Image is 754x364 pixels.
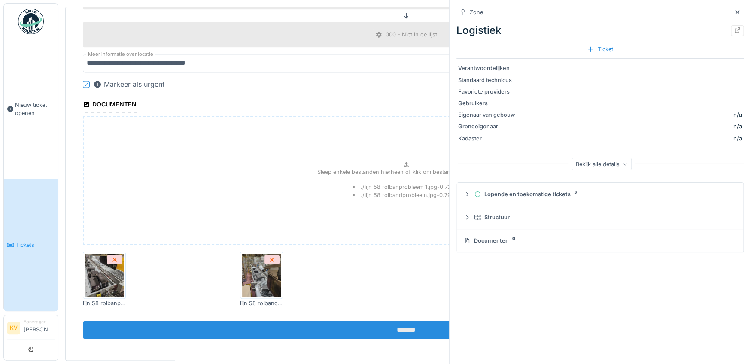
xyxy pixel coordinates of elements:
[584,43,616,55] div: Ticket
[7,322,20,334] li: KV
[460,186,740,202] summary: Lopende en toekomstige tickets3
[460,209,740,225] summary: Structuur
[458,64,523,72] div: Verantwoordelijken
[18,9,44,34] img: Badge_color-CXgf-gQk.svg
[86,51,155,58] label: Meer informatie over locatie
[526,122,742,130] div: n/a
[458,122,523,130] div: Grondeigenaar
[4,39,58,179] a: Nieuw ticket openen
[458,88,523,96] div: Favoriete providers
[474,190,733,198] div: Lopende en toekomstige tickets
[15,101,55,117] span: Nieuw ticket openen
[456,23,744,38] div: Logistiek
[460,233,740,249] summary: Documenten0
[458,134,523,143] div: Kadaster
[353,191,459,199] li: ./lijn 58 rolbandprobleem.jpg - 0.79 Mb
[353,182,460,191] li: ./lijn 58 rolbanprobleem 1.jpg - 0.72 Mb
[24,318,55,337] li: [PERSON_NAME]
[7,318,55,339] a: KV Aanvrager[PERSON_NAME]
[85,254,124,297] img: 9wzvc6jqhoujv7qrxsd25t3zlm5u
[733,111,742,119] div: n/a
[458,99,523,107] div: Gebruikers
[458,76,523,84] div: Standaard technicus
[458,111,523,119] div: Eigenaar van gebouw
[83,98,137,112] div: Documenten
[242,254,281,297] img: il67jbw0u6it67r8qnqwxkf7jqnz
[4,179,58,311] a: Tickets
[474,213,733,221] div: Structuur
[240,299,283,307] div: lijn 58 rolbandprobleem.jpg
[93,79,164,89] div: Markeer als urgent
[317,167,495,176] p: Sleep enkele bestanden hierheen of klik om bestanden te selecteren
[83,299,126,307] div: lijn 58 rolbanprobleem 1.jpg
[24,318,55,325] div: Aanvrager
[16,241,55,249] span: Tickets
[526,134,742,143] div: n/a
[464,237,733,245] div: Documenten
[386,30,437,39] div: 000 - Niet in de lijst
[470,8,483,16] div: Zone
[572,158,632,170] div: Bekijk alle details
